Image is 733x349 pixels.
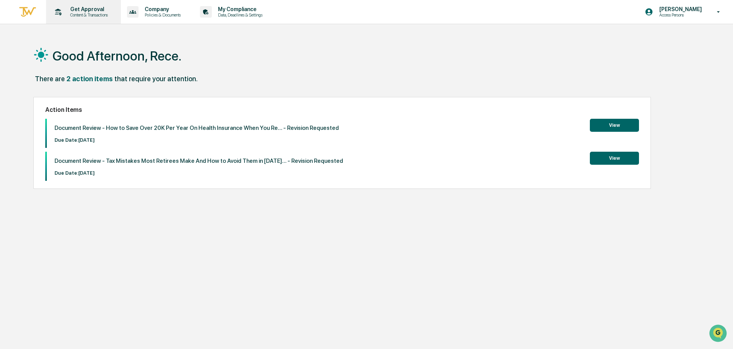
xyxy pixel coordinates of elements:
img: Greenboard [8,53,23,69]
p: Document Review - How to Save Over 20K Per Year On Health Insurance When You Re... - Revision Req... [54,125,339,131]
p: Policies & Documents [139,12,185,18]
div: 2 action items [66,75,113,83]
div: There are [35,75,65,83]
a: 🗄️Attestations [53,154,98,167]
div: 🗄️ [56,157,62,164]
div: We're available if you need us! [26,126,97,133]
p: Due Date: [DATE] [54,170,343,176]
img: 1746055101610-c473b297-6a78-478c-a979-82029cc54cd1 [8,119,21,133]
div: Start new chat [26,119,126,126]
span: Pylon [76,190,93,196]
p: Company [139,6,185,12]
a: 🔎Data Lookup [5,168,51,182]
button: View [590,119,639,132]
span: Data Lookup [15,171,48,179]
a: 🖐️Preclearance [5,154,53,167]
div: 🖐️ [8,157,14,164]
p: Get Approval [64,6,112,12]
p: Content & Transactions [64,12,112,18]
button: View [590,152,639,165]
a: View [590,121,639,128]
a: View [590,154,639,161]
div: 🔎 [8,172,14,178]
span: Preclearance [15,157,50,164]
p: [PERSON_NAME] [653,6,706,12]
p: My Compliance [212,6,266,12]
p: Data, Deadlines & Settings [212,12,266,18]
p: Document Review - Tax Mistakes Most Retirees Make And How to Avoid Them in [DATE]... - Revision R... [54,157,343,164]
h2: Action Items [45,106,639,113]
a: Powered byPylon [54,190,93,196]
div: that require your attention. [114,75,198,83]
span: Attestations [63,157,95,164]
p: Access Persons [653,12,706,18]
button: Start new chat [130,121,140,130]
iframe: Open customer support [708,324,729,344]
img: logo [18,6,37,18]
p: Due Date: [DATE] [54,137,339,143]
p: How can we help? [8,76,140,88]
h1: Good Afternoon, Rece. [53,48,182,64]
